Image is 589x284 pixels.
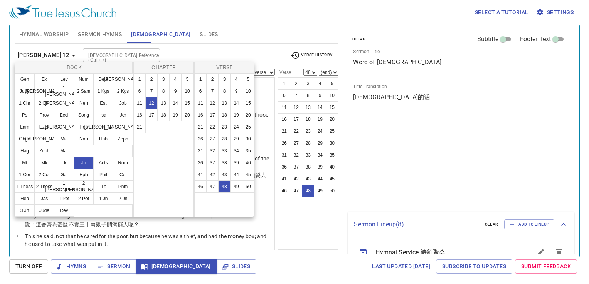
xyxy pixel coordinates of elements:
button: 2 Jn [113,192,133,205]
button: 1 Cor [15,169,35,181]
button: 17 [145,109,158,121]
button: 13 [218,97,231,109]
button: 1 [PERSON_NAME] [54,180,74,193]
button: 37 [206,157,219,169]
button: 19 [230,109,242,121]
button: [PERSON_NAME] [54,121,74,133]
button: 16 [133,109,146,121]
button: Jas [34,192,54,205]
button: 1 [PERSON_NAME] [54,85,74,97]
button: 1 Thess [15,180,35,193]
button: 6 [133,85,146,97]
button: Obad [15,133,35,145]
button: 11 [194,97,207,109]
button: 28 [218,133,231,145]
button: Jn [74,157,94,169]
button: 9 [169,85,182,97]
button: 50 [242,180,254,193]
button: Mal [54,145,74,157]
button: Isa [93,109,113,121]
button: Mic [54,133,74,145]
button: 17 [206,109,219,121]
button: Hab [93,133,113,145]
button: 2 Cor [34,169,54,181]
button: 35 [242,145,254,157]
button: Est [93,97,113,109]
button: 33 [218,145,231,157]
button: 14 [169,97,182,109]
button: 40 [242,157,254,169]
button: Rom [113,157,133,169]
button: Zech [34,145,54,157]
button: Song [74,109,94,121]
button: 1 Jn [93,192,113,205]
button: 4 [230,73,242,85]
button: 27 [206,133,219,145]
button: 21 [194,121,207,133]
button: 1 Chr [15,97,35,109]
button: 36 [194,157,207,169]
button: 2 [145,73,158,85]
button: Phm [113,180,133,193]
button: Hag [15,145,35,157]
button: 18 [218,109,231,121]
button: 12 [206,97,219,109]
button: 2 Pet [74,192,94,205]
button: 2 Chr [34,97,54,109]
button: 2 [206,73,219,85]
button: 46 [194,180,207,193]
button: 38 [218,157,231,169]
button: Mt [15,157,35,169]
button: 10 [181,85,194,97]
button: 11 [133,97,146,109]
button: 3 Jn [15,204,35,217]
button: Col [113,169,133,181]
button: 42 [206,169,219,181]
button: 22 [206,121,219,133]
button: Eccl [54,109,74,121]
button: 41 [194,169,207,181]
button: 16 [194,109,207,121]
button: Jude [34,204,54,217]
button: 9 [230,85,242,97]
button: Tit [93,180,113,193]
button: 30 [242,133,254,145]
button: 20 [181,109,194,121]
button: 15 [242,97,254,109]
p: Book [17,63,132,71]
button: Acts [93,157,113,169]
button: 34 [230,145,242,157]
button: 5 [181,73,194,85]
button: Deut [93,73,113,85]
button: [PERSON_NAME] [93,121,113,133]
button: 24 [230,121,242,133]
button: Eph [74,169,94,181]
button: [PERSON_NAME] [34,133,54,145]
button: Ezek [34,121,54,133]
button: Zeph [113,133,133,145]
button: 8 [218,85,231,97]
button: 39 [230,157,242,169]
button: 12 [145,97,158,109]
button: 18 [157,109,170,121]
button: 26 [194,133,207,145]
button: 48 [218,180,231,193]
button: Lk [54,157,74,169]
button: Job [113,97,133,109]
button: Prov [34,109,54,121]
p: Chapter [135,63,192,71]
button: 20 [242,109,254,121]
button: 23 [218,121,231,133]
button: 19 [169,109,182,121]
button: Lev [54,73,74,85]
button: Hos [74,121,94,133]
button: Phil [93,169,113,181]
button: 3 [218,73,231,85]
button: 8 [157,85,170,97]
button: 6 [194,85,207,97]
button: 32 [206,145,219,157]
button: 2 Thess [34,180,54,193]
button: Gen [15,73,35,85]
button: 1 [194,73,207,85]
p: Verse [196,63,252,71]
